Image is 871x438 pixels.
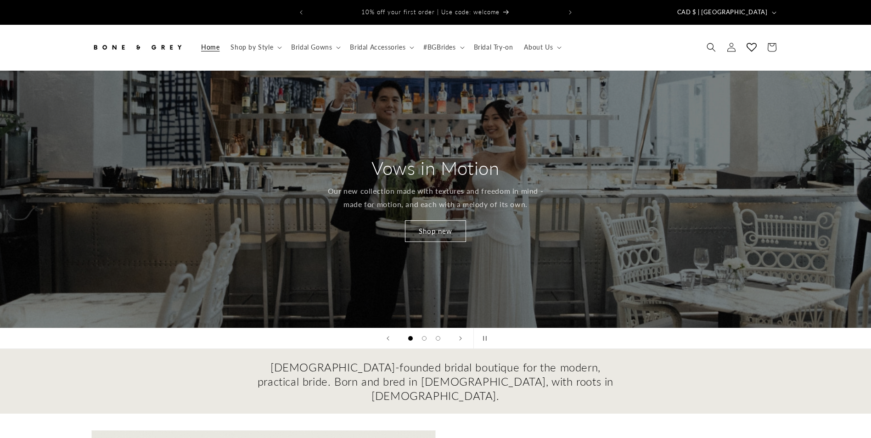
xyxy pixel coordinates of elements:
summary: About Us [518,38,565,57]
span: CAD $ | [GEOGRAPHIC_DATA] [677,8,768,17]
h2: [DEMOGRAPHIC_DATA]-founded bridal boutique for the modern, practical bride. Born and bred in [DEM... [257,360,615,403]
p: Our new collection made with textures and freedom in mind - made for motion, and each with a melo... [326,185,545,211]
span: Bridal Gowns [291,43,332,51]
button: Load slide 1 of 3 [404,331,417,345]
summary: Shop by Style [225,38,286,57]
button: CAD $ | [GEOGRAPHIC_DATA] [672,4,780,21]
span: #BGBrides [423,43,455,51]
img: Bone and Grey Bridal [91,37,183,57]
button: Pause slideshow [473,328,494,348]
a: Bridal Try-on [468,38,519,57]
span: 10% off your first order | Use code: welcome [361,8,500,16]
button: Next slide [450,328,471,348]
span: Bridal Accessories [350,43,405,51]
span: Shop by Style [230,43,273,51]
summary: Search [701,37,721,57]
summary: Bridal Accessories [344,38,418,57]
button: Load slide 2 of 3 [417,331,431,345]
summary: #BGBrides [418,38,468,57]
button: Previous announcement [291,4,311,21]
h2: Vows in Motion [371,156,499,180]
summary: Bridal Gowns [286,38,344,57]
span: Bridal Try-on [474,43,513,51]
span: About Us [524,43,553,51]
button: Next announcement [560,4,580,21]
a: Shop new [405,220,466,242]
a: Bone and Grey Bridal [88,34,186,61]
button: Load slide 3 of 3 [431,331,445,345]
a: Home [196,38,225,57]
button: Previous slide [378,328,398,348]
span: Home [201,43,219,51]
